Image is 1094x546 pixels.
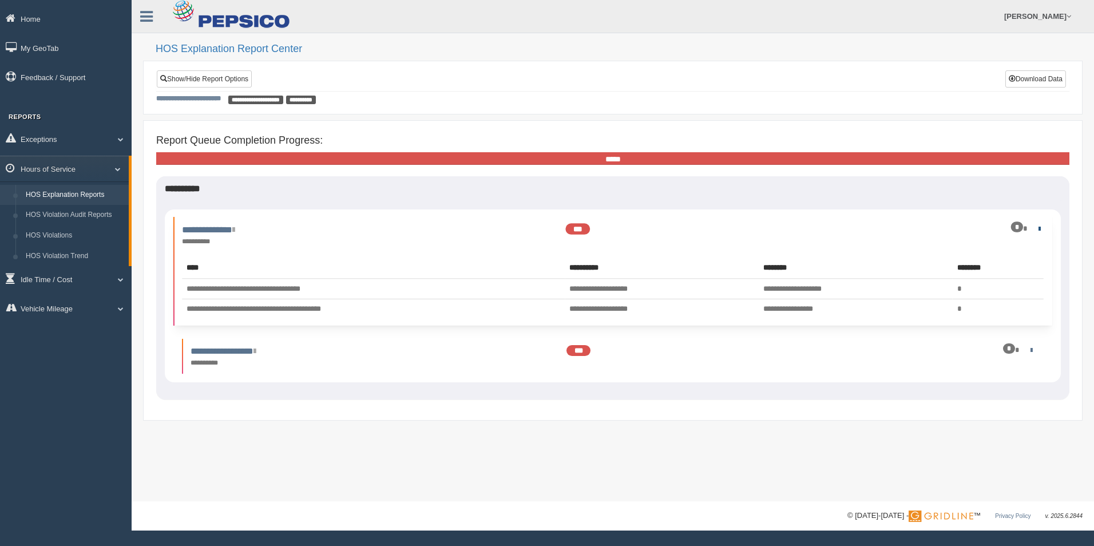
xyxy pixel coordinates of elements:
[909,511,973,522] img: Gridline
[182,339,1044,374] li: Expand
[21,205,129,225] a: HOS Violation Audit Reports
[156,43,1083,55] h2: HOS Explanation Report Center
[1045,513,1083,519] span: v. 2025.6.2844
[21,225,129,246] a: HOS Violations
[21,246,129,267] a: HOS Violation Trend
[156,135,1069,147] h4: Report Queue Completion Progress:
[995,513,1030,519] a: Privacy Policy
[847,510,1083,522] div: © [DATE]-[DATE] - ™
[1005,70,1066,88] button: Download Data
[21,185,129,205] a: HOS Explanation Reports
[173,217,1052,325] li: Expand
[157,70,252,88] a: Show/Hide Report Options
